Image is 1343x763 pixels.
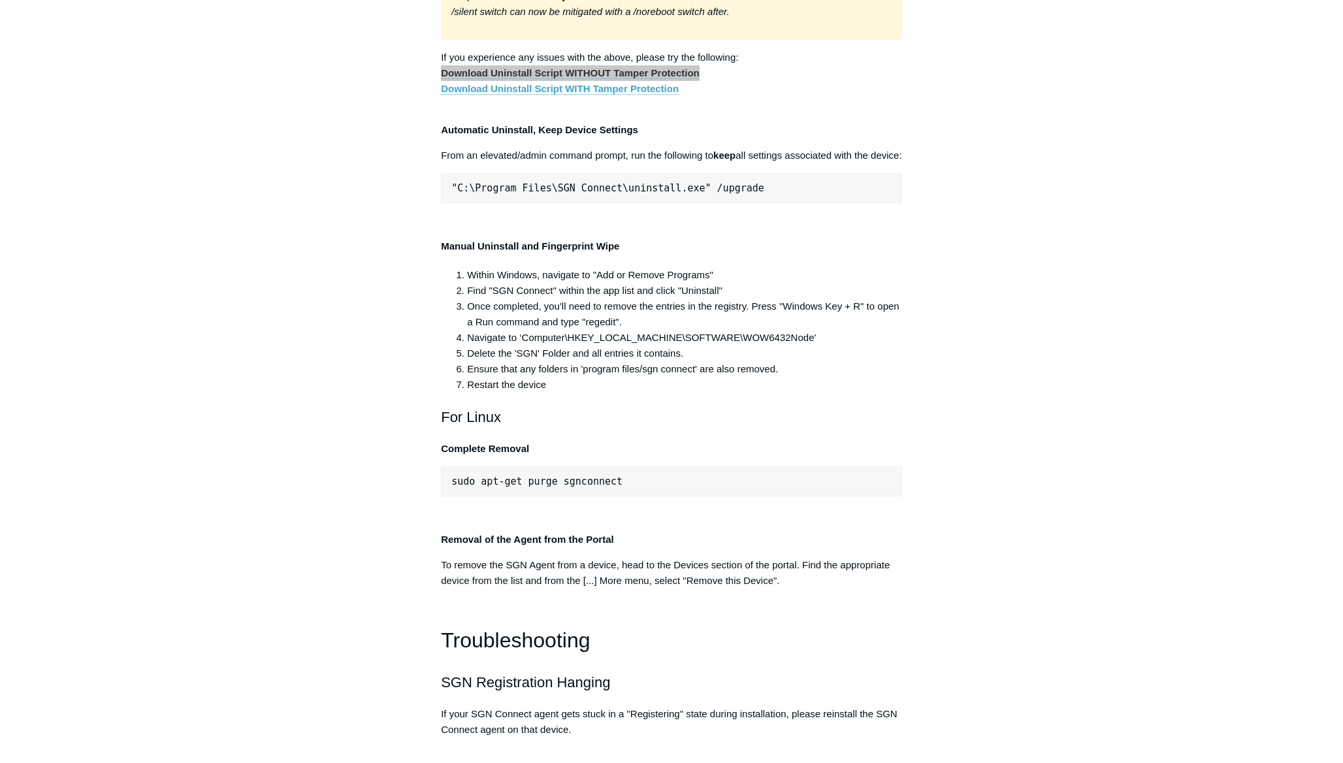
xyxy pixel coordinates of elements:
[441,708,898,735] span: If your SGN Connect agent gets stuck in a "Registering" state during installation, please reinsta...
[451,182,764,194] span: "C:\Program Files\SGN Connect\uninstall.exe" /upgrade
[467,330,902,346] li: Navigate to ‘Computer\HKEY_LOCAL_MACHINE\SOFTWARE\WOW6432Node'
[441,124,638,135] strong: Automatic Uninstall, Keep Device Settings
[441,406,902,429] h2: For Linux
[441,624,902,657] h1: Troubleshooting
[441,150,901,161] span: From an elevated/admin command prompt, run the following to all settings associated with the device:
[441,466,902,496] pre: sudo apt-get purge sgnconnect
[467,267,902,283] li: Within Windows, navigate to "Add or Remove Programs"
[441,559,890,586] span: To remove the SGN Agent from a device, head to the Devices section of the portal. Find the approp...
[713,150,736,161] strong: keep
[467,377,902,393] li: Restart the device
[441,443,529,454] strong: Complete Removal
[441,67,700,79] a: Download Uninstall Script WITHOUT Tamper Protection
[441,240,619,252] strong: Manual Uninstall and Fingerprint Wipe
[467,346,902,361] li: Delete the 'SGN' Folder and all entries it contains.
[467,361,902,377] li: Ensure that any folders in 'program files/sgn connect' are also removed.
[441,83,679,95] a: Download Uninstall Script WITH Tamper Protection
[441,671,902,694] h2: SGN Registration Hanging
[441,50,902,97] p: If you experience any issues with the above, please try the following:
[467,283,902,299] li: Find "SGN Connect" within the app list and click "Uninstall"
[441,534,613,545] strong: Removal of the Agent from the Portal
[467,299,902,330] li: Once completed, you'll need to remove the entries in the registry. Press "Windows Key + R" to ope...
